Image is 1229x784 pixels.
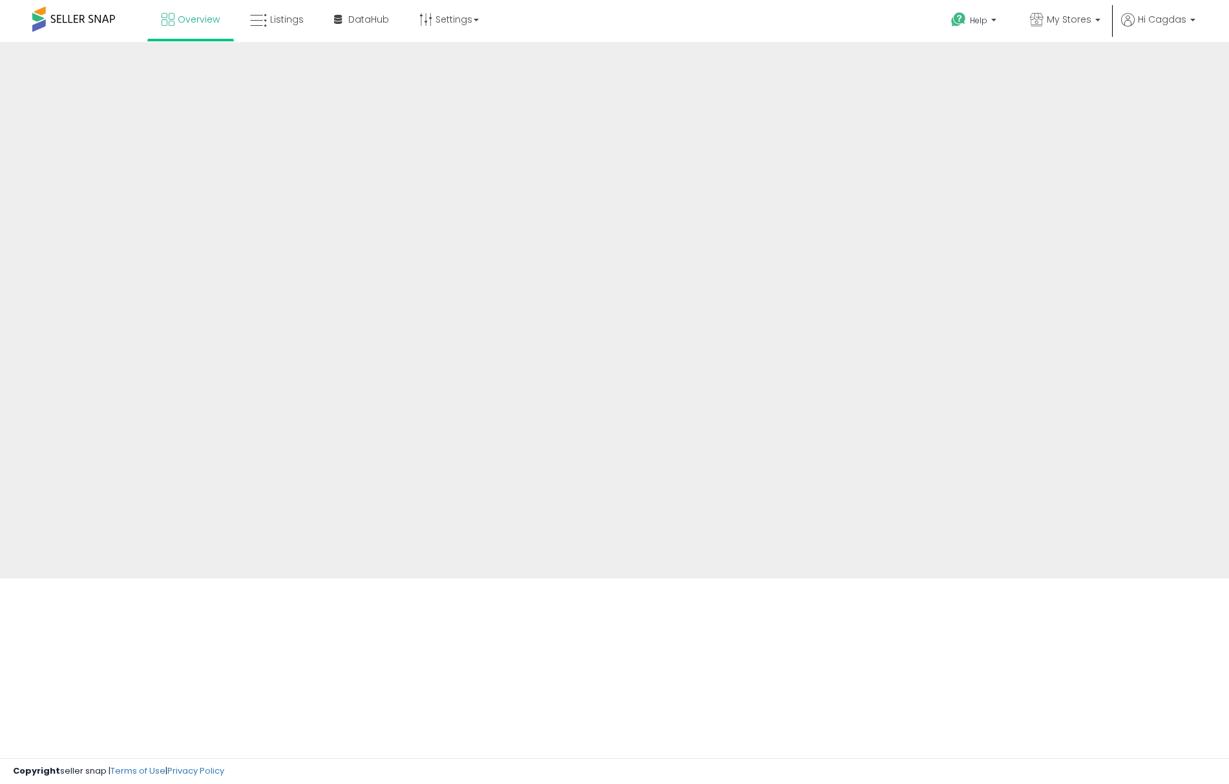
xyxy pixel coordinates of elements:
span: Overview [178,13,220,26]
span: My Stores [1047,13,1091,26]
a: Help [941,2,1009,42]
i: Get Help [951,12,967,28]
span: Help [970,15,987,26]
span: DataHub [348,13,389,26]
a: Hi Cagdas [1121,13,1195,42]
span: Listings [270,13,304,26]
span: Hi Cagdas [1138,13,1186,26]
